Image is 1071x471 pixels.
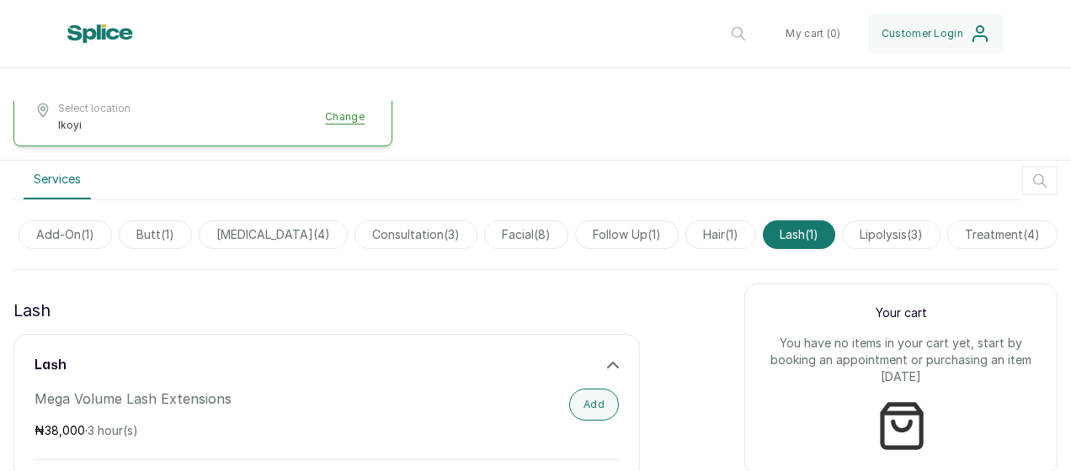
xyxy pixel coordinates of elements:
span: add-on(1) [19,220,112,249]
span: butt(1) [119,220,192,249]
p: Your cart [765,304,1036,321]
p: Mega Volume Lash Extensions [35,389,444,409]
span: treatment(4) [947,220,1058,249]
span: Ikoyi [58,119,131,132]
span: facial(8) [484,220,568,249]
p: You have no items in your cart yet, start by booking an appointment or purchasing an item [DATE] [765,335,1036,385]
span: Select location [58,102,131,115]
p: lash [13,297,51,324]
button: My cart (0) [772,13,854,54]
h3: lash [35,355,67,375]
span: 38,000 [45,423,85,437]
span: follow up(1) [575,220,679,249]
span: Customer Login [882,27,963,40]
button: Select locationIkoyiChange [35,102,371,132]
button: Add [569,389,619,421]
span: hair(1) [685,220,756,249]
span: lash(1) [763,220,835,249]
span: lipolysis(3) [842,220,940,249]
span: consultation(3) [354,220,477,249]
span: 3 hour(s) [88,423,138,437]
span: [MEDICAL_DATA](4) [199,220,348,249]
p: ₦ · [35,422,444,439]
button: Customer Login [868,13,1004,54]
button: Services [24,161,91,199]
